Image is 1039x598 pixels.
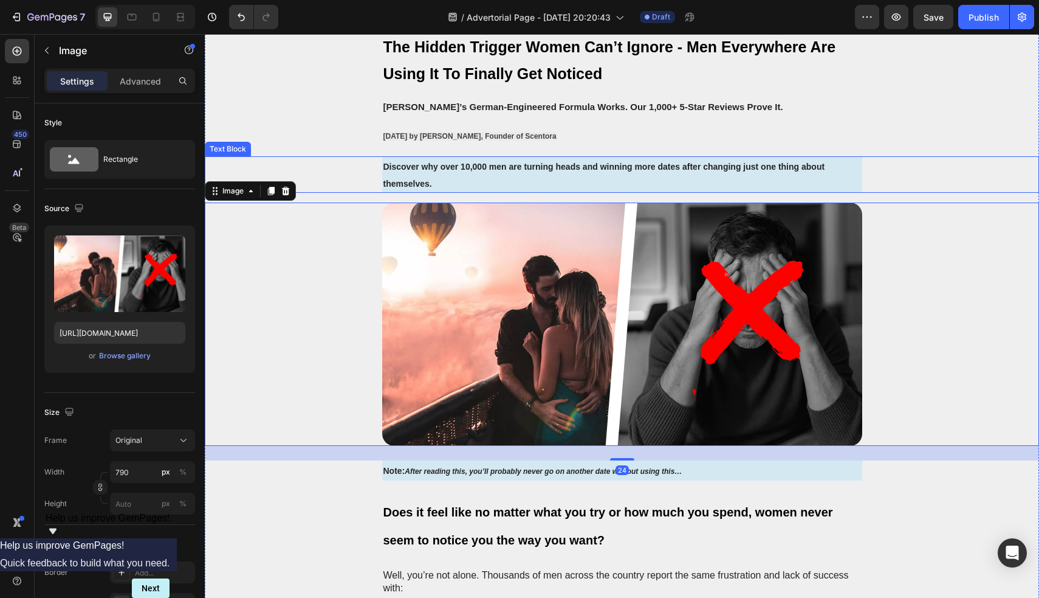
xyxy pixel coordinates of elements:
button: Show survey - Help us improve GemPages! [46,513,170,538]
button: Save [913,5,953,29]
span: Save [924,12,944,23]
div: Style [44,117,62,128]
iframe: Design area [205,34,1039,598]
label: Height [44,498,67,509]
div: 24 [411,431,424,441]
div: px [162,467,170,478]
div: Open Intercom Messenger [998,538,1027,568]
button: px [176,496,190,511]
span: Does it feel like no matter what you try or how much you spend, women never seem to notice you th... [179,471,628,513]
span: or [89,349,96,363]
button: % [159,496,173,511]
div: % [179,498,187,509]
div: Beta [9,223,29,232]
div: Source [44,201,86,217]
p: Settings [60,75,94,88]
i: After reading this, you’ll probably never go on another date without using this… [200,433,477,442]
input: https://example.com/image.jpg [54,322,185,344]
div: px [162,498,170,509]
span: Help us improve GemPages! [46,513,170,523]
button: Browse gallery [98,350,151,362]
span: Note: [179,432,201,442]
p: Image [59,43,162,58]
div: Publish [969,11,999,24]
label: Frame [44,435,67,446]
p: Advanced [120,75,161,88]
button: Original [110,429,195,451]
button: Publish [958,5,1009,29]
div: Browse gallery [99,350,151,361]
div: Undo/Redo [229,5,278,29]
input: px% [110,493,195,515]
span: / [461,11,464,24]
button: % [159,465,173,479]
button: 7 [5,5,91,29]
img: preview-image [54,235,185,312]
div: Size [44,405,77,421]
div: Rectangle [103,145,177,173]
div: % [179,467,187,478]
span: Advertorial Page - [DATE] 20:20:43 [467,11,611,24]
p: 7 [80,10,85,24]
span: Original [115,435,142,446]
p: Well, you’re not alone. Thousands of men across the country report the same frustration and lack ... [179,535,656,561]
input: px% [110,461,195,483]
div: 450 [12,130,29,139]
label: Width [44,467,64,478]
button: px [176,465,190,479]
span: Draft [652,12,670,23]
